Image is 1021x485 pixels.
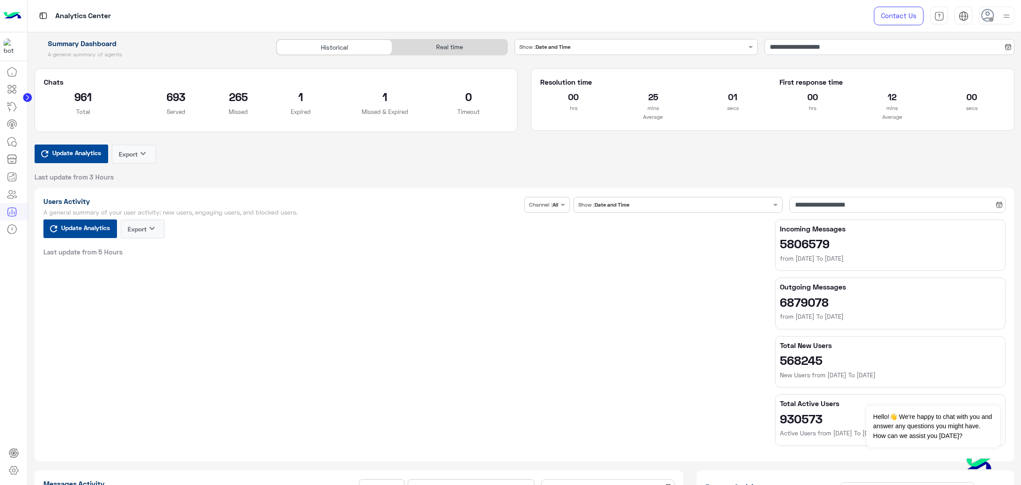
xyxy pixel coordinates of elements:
h2: 00 [540,90,607,104]
h5: Resolution time [540,78,766,86]
p: mins [859,104,925,113]
img: tab [959,11,969,21]
h2: 930573 [780,411,1001,426]
b: Date and Time [536,43,570,50]
span: Last update from 5 Hours [43,247,123,256]
h2: 00 [939,90,1005,104]
a: tab [930,7,948,25]
h6: New Users from [DATE] To [DATE] [780,371,1001,379]
h5: Incoming Messages [780,224,1001,233]
div: Real time [392,39,507,55]
span: Hello!👋 We're happy to chat with you and answer any questions you might have. How can we assist y... [866,406,1000,447]
h2: 01 [700,90,766,104]
h5: Total Active Users [780,399,1001,408]
h2: 1 [354,90,416,104]
h2: 25 [620,90,686,104]
h2: 00 [779,90,846,104]
img: profile [1001,11,1012,22]
p: Missed [229,107,248,116]
span: Last update from 3 Hours [35,172,114,181]
h2: 0 [429,90,508,104]
p: Average [540,113,766,121]
h2: 693 [136,90,215,104]
p: hrs [779,104,846,113]
a: Contact Us [874,7,924,25]
h6: from [DATE] To [DATE] [780,254,1001,263]
p: mins [620,104,686,113]
p: hrs [540,104,607,113]
p: secs [939,104,1005,113]
img: tab [38,10,49,21]
i: keyboard_arrow_down [138,148,148,159]
h2: 6879078 [780,295,1001,309]
p: Expired [261,107,340,116]
h5: A general summary of agents [35,51,266,58]
img: tab [934,11,944,21]
h5: Total New Users [780,341,1001,350]
p: Analytics Center [55,10,111,22]
button: Exportkeyboard_arrow_down [121,219,165,239]
h2: 12 [859,90,925,104]
img: 1403182699927242 [4,39,19,55]
p: Served [136,107,215,116]
button: Exportkeyboard_arrow_down [112,145,156,164]
h6: from [DATE] To [DATE] [780,312,1001,321]
span: Update Analytics [50,147,103,159]
h2: 5806579 [780,236,1001,250]
h1: Users Activity [43,197,521,206]
p: Timeout [429,107,508,116]
p: secs [700,104,766,113]
b: All [553,201,558,208]
i: keyboard_arrow_down [147,223,157,234]
h2: 265 [229,90,248,104]
button: Update Analytics [35,145,108,163]
p: Missed & Expired [354,107,416,116]
button: Update Analytics [43,219,117,238]
div: Historical [277,39,392,55]
h5: A general summary of your user activity: new users, engaging users, and blocked users. [43,209,521,216]
b: Date and Time [595,201,629,208]
h5: Outgoing Messages [780,282,1001,291]
h2: 961 [44,90,123,104]
h2: 1 [261,90,340,104]
h2: 568245 [780,353,1001,367]
img: hulul-logo.png [963,450,994,481]
p: Total [44,107,123,116]
p: Average [779,113,1005,121]
h1: Summary Dashboard [35,39,266,48]
span: Update Analytics [59,222,112,234]
h5: Chats [44,78,509,86]
h5: First response time [779,78,1005,86]
h6: Active Users from [DATE] To [DATE] [780,429,1001,438]
img: Logo [4,7,21,25]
